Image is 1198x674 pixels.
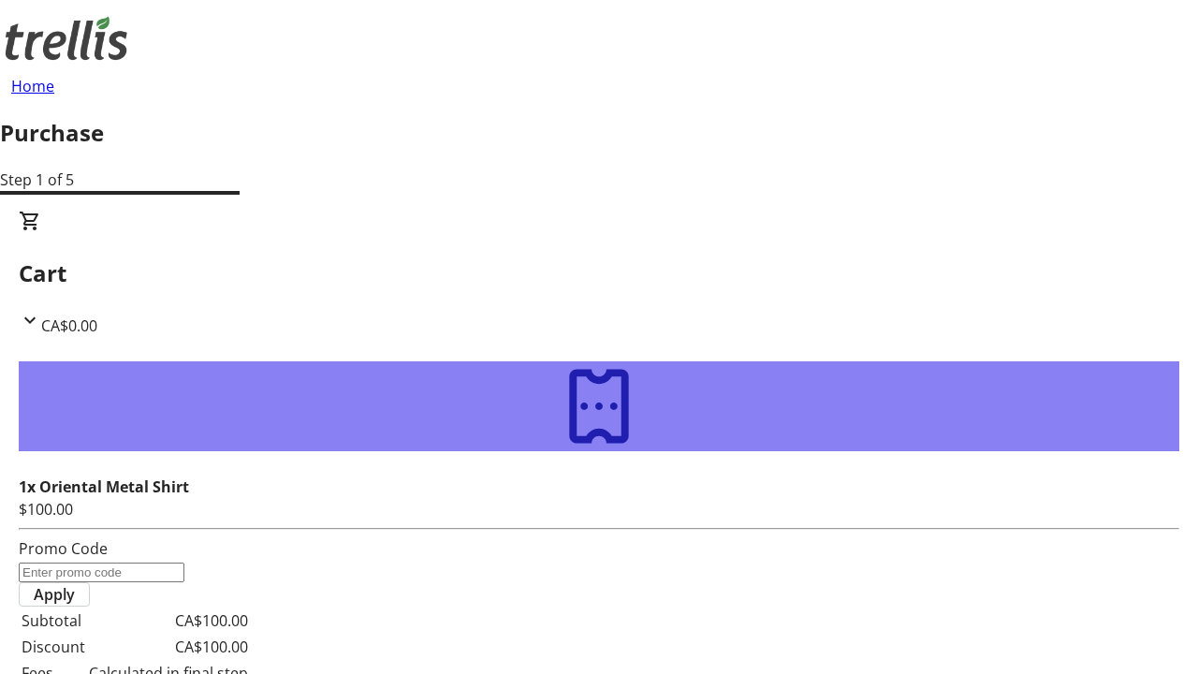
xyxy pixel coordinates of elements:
span: Apply [34,583,75,606]
span: CA$0.00 [41,315,97,336]
td: Subtotal [21,608,86,633]
strong: 1x Oriental Metal Shirt [19,476,189,497]
div: CartCA$0.00 [19,210,1179,337]
label: Promo Code [19,538,108,559]
td: Discount [21,635,86,659]
input: Enter promo code [19,563,184,582]
h2: Cart [19,256,1179,290]
button: Apply [19,582,90,607]
td: CA$100.00 [88,608,249,633]
td: CA$100.00 [88,635,249,659]
div: $100.00 [19,498,1179,520]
